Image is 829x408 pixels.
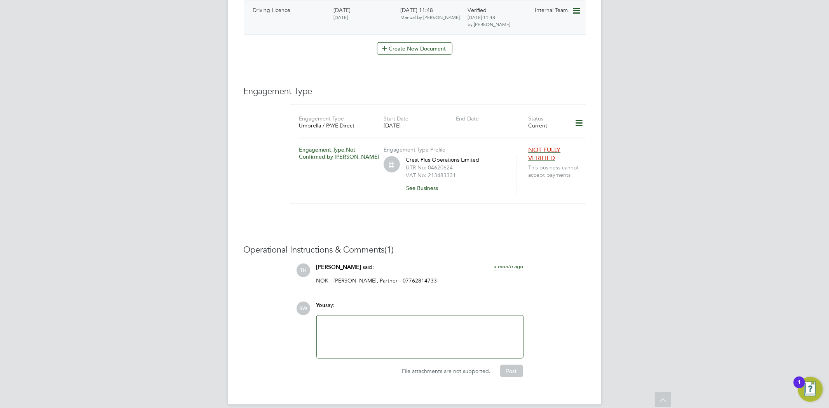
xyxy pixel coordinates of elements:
span: You [316,302,326,309]
div: say: [316,302,524,315]
div: Umbrella / PAYE Direct [299,122,372,129]
button: Post [500,365,523,377]
div: - [456,122,528,129]
p: NOK - [PERSON_NAME], Partner - 07762814733 [316,277,524,284]
span: NOT FULLY VERIFIED [528,146,560,162]
span: Driving Licence [253,7,291,14]
h3: Operational Instructions & Comments [244,244,586,256]
span: [DATE] 11:48 [401,7,461,21]
button: See Business [406,182,444,194]
label: Engagement Type Profile [384,146,445,153]
h3: Engagement Type [244,86,586,97]
span: TH [297,263,311,277]
span: [DATE] [333,14,348,20]
span: [DATE] 11:48 by [PERSON_NAME]. [468,14,511,27]
label: Status [528,115,543,122]
button: Create New Document [377,42,452,55]
div: 1 [798,382,801,392]
label: Start Date [384,115,408,122]
span: (1) [385,244,394,255]
label: Engagement Type [299,115,344,122]
div: Current [528,122,564,129]
span: [DATE] [333,7,351,14]
label: End Date [456,115,479,122]
div: Crest Plus Operations Limited [406,156,507,194]
span: Internal Team [535,7,568,14]
label: UTR No: 04620624 [406,164,453,171]
span: said: [363,263,374,270]
span: Engagement Type Not Confirmed by [PERSON_NAME] [299,146,380,160]
span: Manual by [PERSON_NAME]. [401,14,461,20]
label: VAT No: 213483331 [406,172,456,179]
span: This business cannot accept payments [528,164,588,178]
span: Verified [468,7,487,14]
span: RW [297,302,311,315]
div: [DATE] [384,122,456,129]
span: File attachments are not supported. [402,368,491,375]
button: Open Resource Center, 1 new notification [798,377,823,402]
span: [PERSON_NAME] [316,264,361,270]
span: a month ago [494,263,524,270]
